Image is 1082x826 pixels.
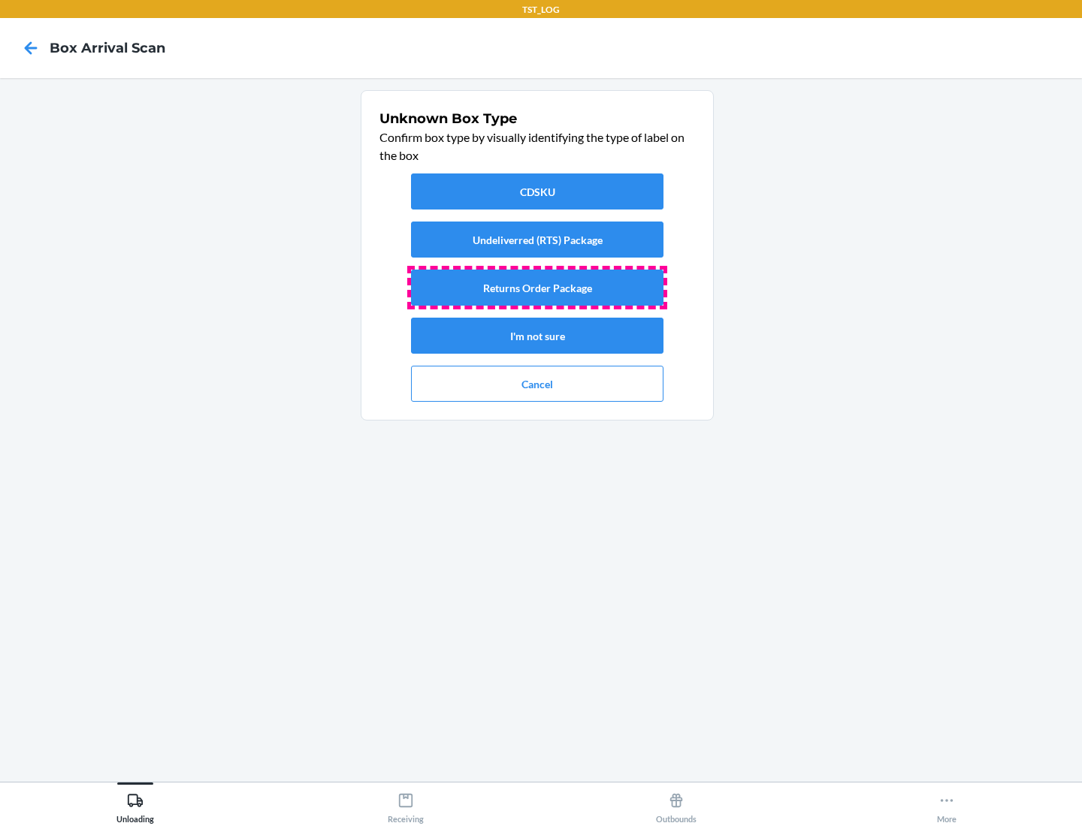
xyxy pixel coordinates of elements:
[541,782,811,824] button: Outbounds
[116,786,154,824] div: Unloading
[656,786,697,824] div: Outbounds
[388,786,424,824] div: Receiving
[270,782,541,824] button: Receiving
[411,366,663,402] button: Cancel
[811,782,1082,824] button: More
[411,318,663,354] button: I'm not sure
[379,109,695,128] h1: Unknown Box Type
[522,3,560,17] p: TST_LOG
[379,128,695,164] p: Confirm box type by visually identifying the type of label on the box
[937,786,957,824] div: More
[50,38,165,58] h4: Box Arrival Scan
[411,173,663,210] button: CDSKU
[411,222,663,258] button: Undeliverred (RTS) Package
[411,270,663,306] button: Returns Order Package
